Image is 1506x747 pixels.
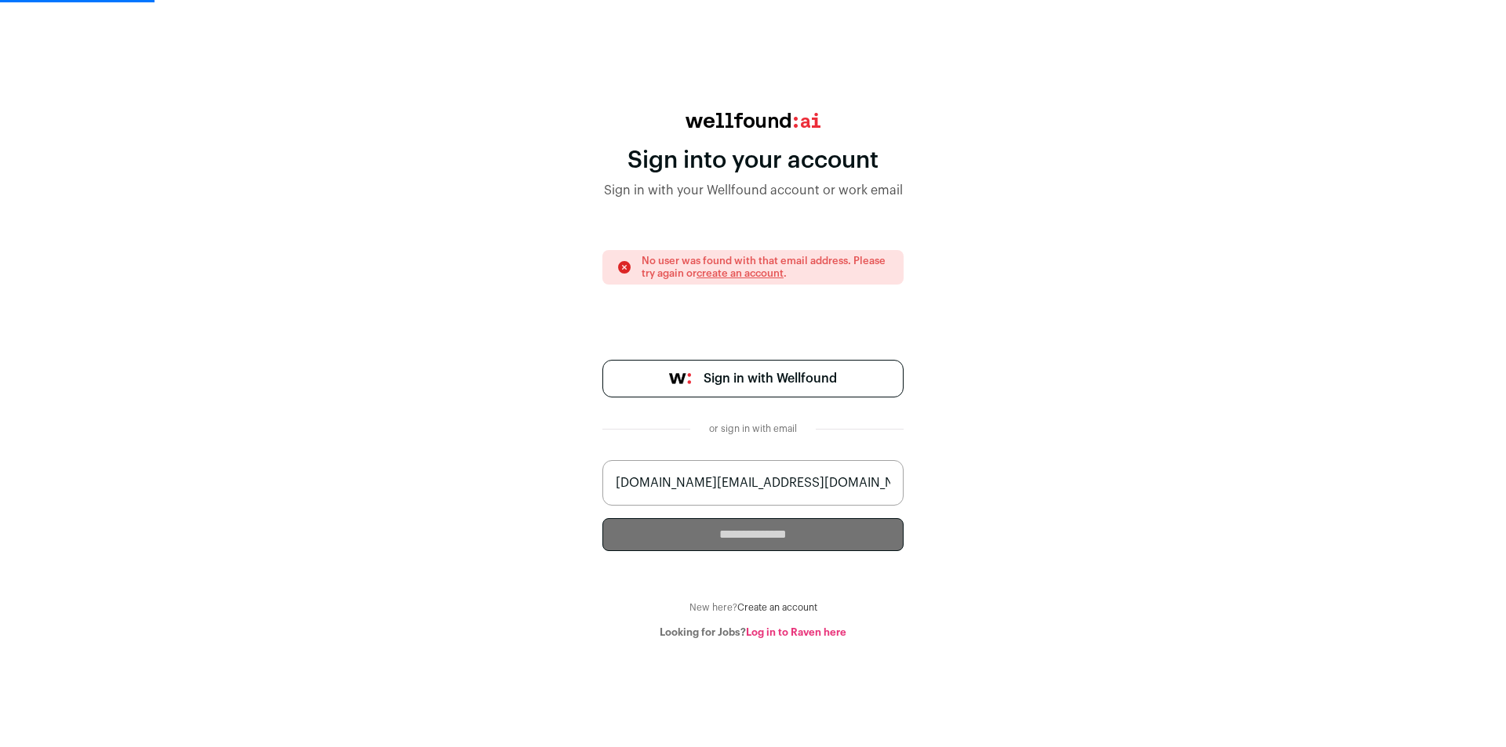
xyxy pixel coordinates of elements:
[703,422,803,435] div: or sign in with email
[602,181,904,200] div: Sign in with your Wellfound account or work email
[602,360,904,397] a: Sign in with Wellfound
[737,603,817,612] a: Create an account
[669,373,691,384] img: wellfound-symbol-flush-black-fb3c872781a75f747ccb3a119075da62bfe97bd399995f84a933054e44a575c4.png
[704,369,837,388] span: Sign in with Wellfound
[697,268,784,278] a: create an account
[746,627,846,637] a: Log in to Raven here
[602,460,904,506] input: name@work-email.com
[602,601,904,614] div: New here?
[686,113,820,128] img: wellfound:ai
[642,255,889,280] p: No user was found with that email address. Please try again or .
[602,147,904,175] div: Sign into your account
[602,626,904,639] div: Looking for Jobs?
